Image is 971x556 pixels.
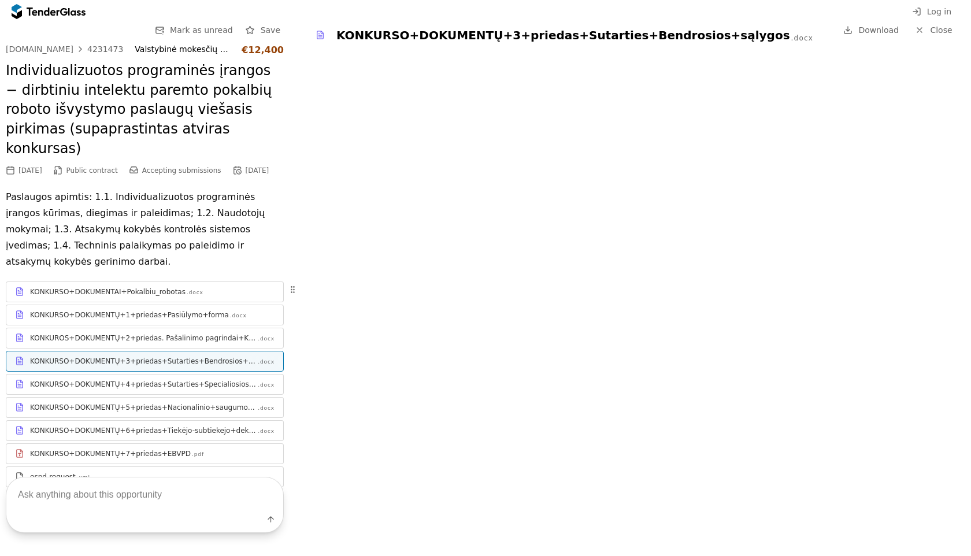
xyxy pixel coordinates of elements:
[30,403,257,412] div: KONKURSO+DOKUMENTŲ+5+priedas+Nacionalinio+saugumo+deklaracijos+forma
[6,281,284,302] a: KONKURSO+DOKUMENTAI+Pokalbiu_robotas.docx
[258,428,275,435] div: .docx
[242,45,284,55] div: €12,400
[30,380,257,389] div: KONKURSO+DOKUMENTŲ+4+priedas+Sutarties+Specialiosios_salygos
[840,23,902,38] a: Download
[6,443,284,464] a: KONKURSO+DOKUMENTŲ+7+priedas+EBVPD.pdf
[18,166,42,175] div: [DATE]
[261,25,280,35] span: Save
[336,27,790,43] div: KONKURSO+DOKUMENTŲ+3+priedas+Sutarties+Bendrosios+sąlygos
[135,45,230,54] div: Valstybinė mokesčių inspekcija prie Lietuvos Respublikos finansų ministerijos
[908,23,959,38] a: Close
[30,449,191,458] div: KONKURSO+DOKUMENTŲ+7+priedas+EBVPD
[30,357,257,366] div: KONKURSO+DOKUMENTŲ+3+priedas+Sutarties+Bendrosios+sąlygos
[258,405,275,412] div: .docx
[6,328,284,349] a: KONKUROS+DOKUMENTŲ+2+priedas. Pašalinimo pagrindai+Kvalifikacija.docx
[6,45,73,53] div: [DOMAIN_NAME]
[6,374,284,395] a: KONKURSO+DOKUMENTŲ+4+priedas+Sutarties+Specialiosios_salygos.docx
[142,166,221,175] span: Accepting submissions
[30,310,229,320] div: KONKURSO+DOKUMENTŲ+1+priedas+Pasiūlymo+forma
[246,166,269,175] div: [DATE]
[230,312,247,320] div: .docx
[30,426,257,435] div: KONKURSO+DOKUMENTŲ+6+priedas+Tiekėjo-subtiekejo+deklaracija
[927,7,951,16] span: Log in
[258,381,275,389] div: .docx
[187,289,203,296] div: .docx
[6,351,284,372] a: KONKURSO+DOKUMENTŲ+3+priedas+Sutarties+Bendrosios+sąlygos.docx
[87,45,123,53] div: 4231473
[258,358,275,366] div: .docx
[258,335,275,343] div: .docx
[909,5,955,19] button: Log in
[791,34,813,43] div: .docx
[242,23,284,38] button: Save
[30,333,257,343] div: KONKUROS+DOKUMENTŲ+2+priedas. Pašalinimo pagrindai+Kvalifikacija
[66,166,118,175] span: Public contract
[151,23,236,38] button: Mark as unread
[858,25,899,35] span: Download
[6,305,284,325] a: KONKURSO+DOKUMENTŲ+1+priedas+Pasiūlymo+forma.docx
[30,287,186,296] div: KONKURSO+DOKUMENTAI+Pokalbiu_robotas
[6,61,284,158] h2: Individualizuotos programinės įrangos − dirbtiniu intelektu paremto pokalbių roboto išvystymo pas...
[192,451,204,458] div: .pdf
[6,420,284,441] a: KONKURSO+DOKUMENTŲ+6+priedas+Tiekėjo-subtiekejo+deklaracija.docx
[930,25,952,35] span: Close
[6,189,284,270] p: Paslaugos apimtis: 1.1. Individualizuotos programinės įrangos kūrimas, diegimas ir paleidimas; 1....
[170,25,233,35] span: Mark as unread
[6,45,123,54] a: [DOMAIN_NAME]4231473
[6,397,284,418] a: KONKURSO+DOKUMENTŲ+5+priedas+Nacionalinio+saugumo+deklaracijos+forma.docx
